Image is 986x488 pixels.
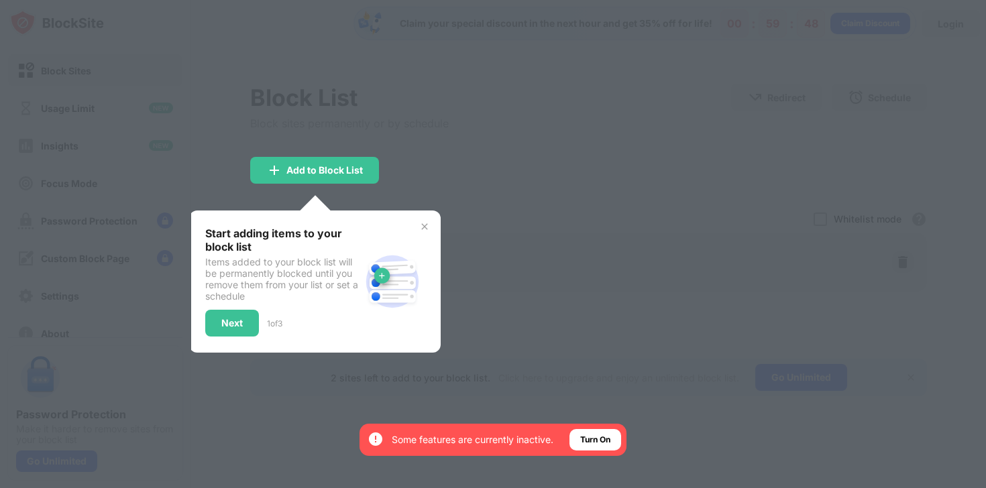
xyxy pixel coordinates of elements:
[368,431,384,447] img: error-circle-white.svg
[221,318,243,328] div: Next
[267,318,282,328] div: 1 of 3
[360,249,425,314] img: block-site.svg
[419,221,430,232] img: x-button.svg
[392,433,553,446] div: Some features are currently inactive.
[286,165,363,176] div: Add to Block List
[205,227,360,253] div: Start adding items to your block list
[580,433,610,446] div: Turn On
[205,256,360,302] div: Items added to your block list will be permanently blocked until you remove them from your list o...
